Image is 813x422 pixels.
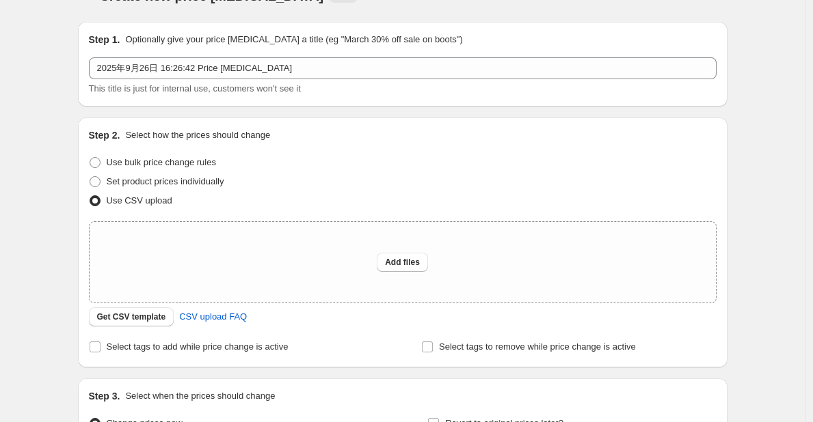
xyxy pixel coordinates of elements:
[125,128,270,142] p: Select how the prices should change
[107,157,216,167] span: Use bulk price change rules
[107,176,224,186] span: Set product prices individually
[97,311,166,322] span: Get CSV template
[125,389,275,403] p: Select when the prices should change
[89,33,120,46] h2: Step 1.
[89,83,301,94] span: This title is just for internal use, customers won't see it
[179,310,247,324] span: CSV upload FAQ
[89,389,120,403] h2: Step 3.
[385,257,420,268] span: Add files
[89,307,174,326] button: Get CSV template
[171,306,255,328] a: CSV upload FAQ
[439,341,636,352] span: Select tags to remove while price change is active
[89,57,717,79] input: 30% off holiday sale
[377,253,428,272] button: Add files
[107,341,289,352] span: Select tags to add while price change is active
[89,128,120,142] h2: Step 2.
[125,33,462,46] p: Optionally give your price [MEDICAL_DATA] a title (eg "March 30% off sale on boots")
[107,195,172,206] span: Use CSV upload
